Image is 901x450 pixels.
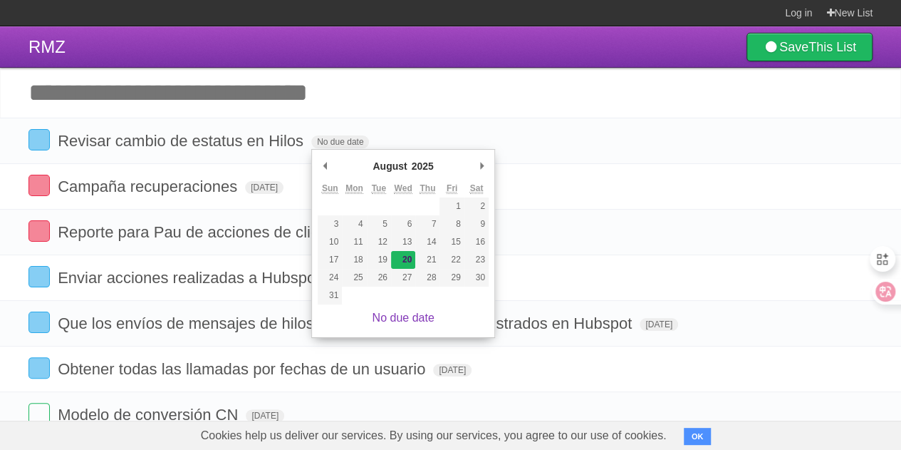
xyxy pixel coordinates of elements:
[415,215,439,233] button: 7
[439,251,464,269] button: 22
[58,223,407,241] span: Reporte para Pau de acciones de clientes nuevos
[367,215,391,233] button: 5
[415,269,439,287] button: 28
[28,357,50,379] label: Done
[318,215,342,233] button: 3
[318,251,342,269] button: 17
[318,269,342,287] button: 24
[245,181,283,194] span: [DATE]
[367,233,391,251] button: 12
[464,215,489,233] button: 9
[318,155,332,177] button: Previous Month
[58,315,635,332] span: Que los envíos de mensajes de hilos queden debidamente registrados en Hubspot
[28,175,50,196] label: Done
[28,312,50,333] label: Done
[367,269,391,287] button: 26
[342,215,366,233] button: 4
[342,251,366,269] button: 18
[410,155,436,177] div: 2025
[28,266,50,287] label: Done
[370,155,409,177] div: August
[58,360,429,378] span: Obtener todas las llamadas por fechas de un usuario
[311,135,369,148] span: No due date
[58,406,241,424] span: Modelo de conversión CN
[342,233,366,251] button: 11
[391,233,415,251] button: 13
[470,183,484,194] abbr: Saturday
[391,251,415,269] button: 20
[342,269,366,287] button: 25
[464,198,489,215] button: 2
[640,318,678,331] span: [DATE]
[345,183,363,194] abbr: Monday
[439,233,464,251] button: 15
[415,233,439,251] button: 14
[318,287,342,305] button: 31
[391,269,415,287] button: 27
[28,37,66,56] span: RMZ
[318,233,342,251] button: 10
[58,178,241,195] span: Campaña recuperaciones
[187,421,681,450] span: Cookies help us deliver our services. By using our services, you agree to our use of cookies.
[367,251,391,269] button: 19
[394,183,412,194] abbr: Wednesday
[808,40,856,54] b: This List
[439,269,464,287] button: 29
[474,155,489,177] button: Next Month
[372,312,434,324] a: No due date
[372,183,386,194] abbr: Tuesday
[58,269,323,287] span: Enviar acciones realizadas a Hubspot
[464,233,489,251] button: 16
[246,409,284,422] span: [DATE]
[684,428,712,445] button: OK
[439,198,464,215] button: 1
[464,269,489,287] button: 30
[464,251,489,269] button: 23
[415,251,439,269] button: 21
[58,132,307,150] span: Revisar cambio de estatus en Hilos
[391,215,415,233] button: 6
[28,220,50,242] label: Done
[433,364,472,377] span: [DATE]
[28,403,50,424] label: Done
[746,33,873,61] a: SaveThis List
[447,183,457,194] abbr: Friday
[322,183,338,194] abbr: Sunday
[420,183,435,194] abbr: Thursday
[28,129,50,150] label: Done
[439,215,464,233] button: 8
